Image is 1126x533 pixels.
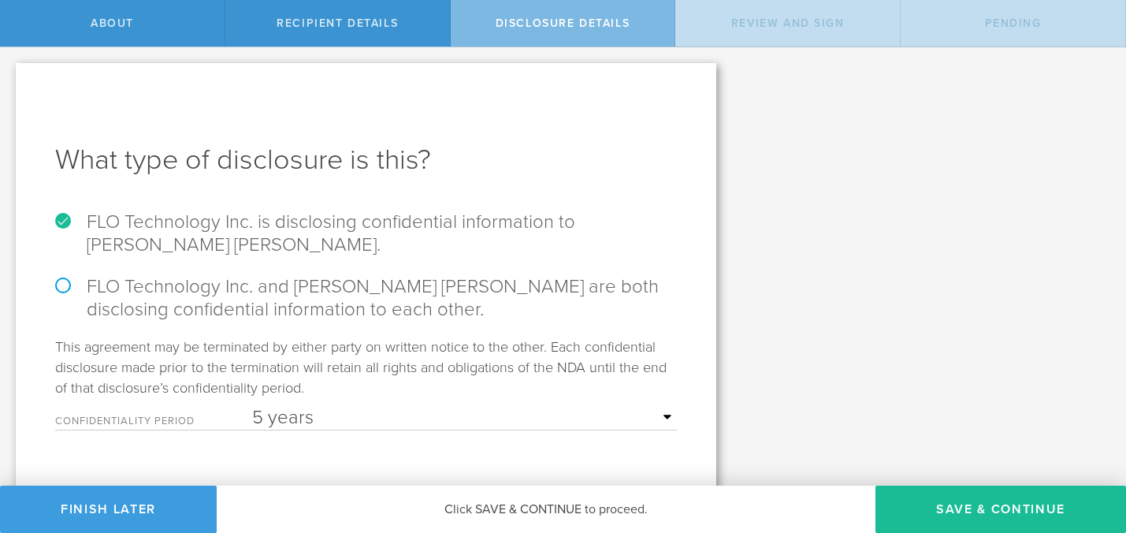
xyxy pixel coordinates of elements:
[277,17,398,30] span: Recipient details
[91,17,134,30] span: About
[496,17,630,30] span: Disclosure details
[985,17,1042,30] span: Pending
[55,416,252,430] label: Confidentiality Period
[217,486,875,533] div: Click SAVE & CONTINUE to proceed.
[1047,410,1126,486] iframe: Chat Widget
[55,337,677,430] div: This agreement may be terminated by either party on written notice to the other. Each confidentia...
[55,211,677,256] label: FLO Technology Inc. is disclosing confidential information to [PERSON_NAME] [PERSON_NAME].
[55,275,677,321] label: FLO Technology Inc. and [PERSON_NAME] [PERSON_NAME] are both disclosing confidential information ...
[731,17,845,30] span: Review and sign
[55,141,677,179] h1: What type of disclosure is this?
[875,486,1126,533] button: Save & Continue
